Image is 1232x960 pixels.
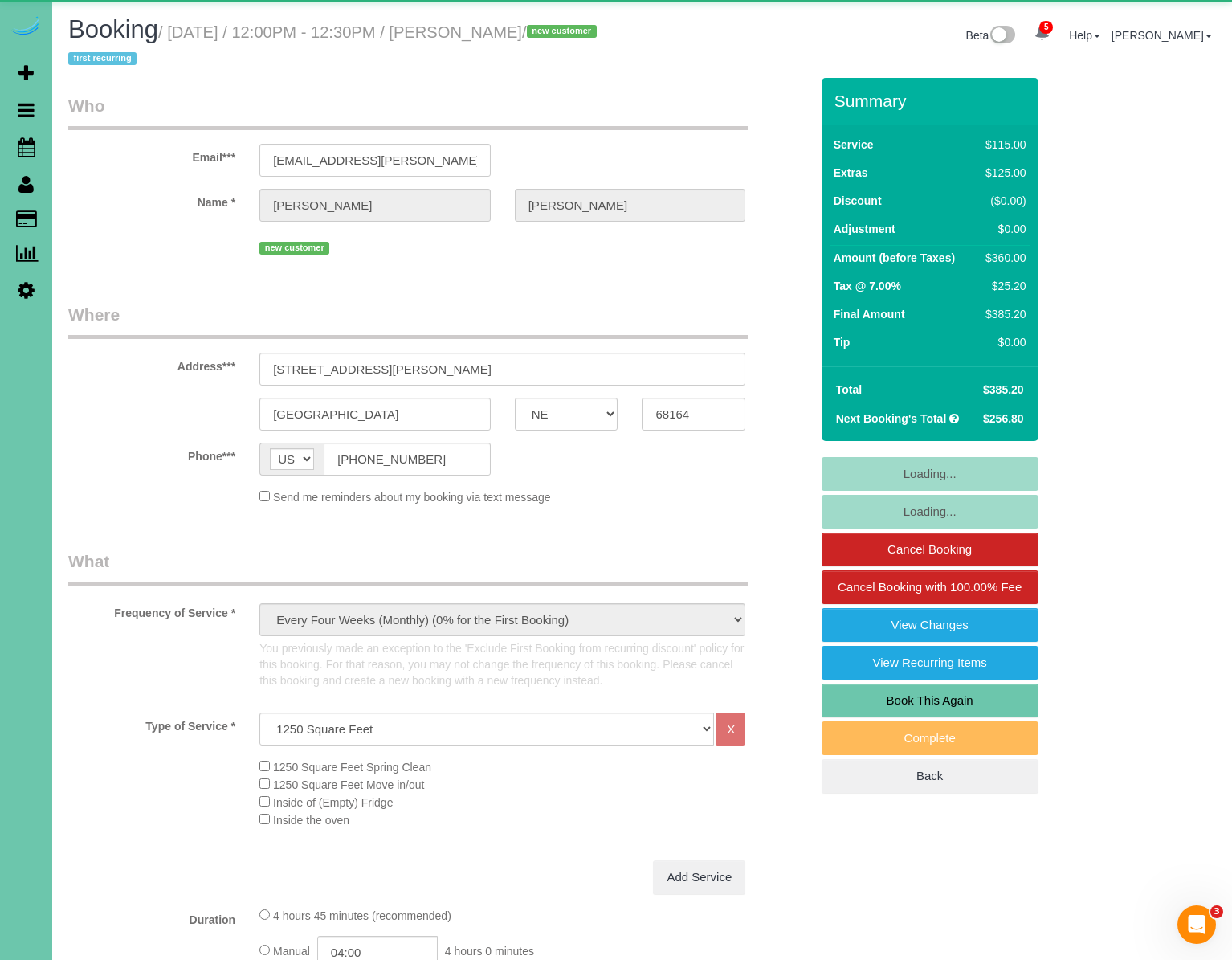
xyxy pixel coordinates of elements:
strong: Next Booking's Total [836,412,947,425]
label: Frequency of Service * [56,599,247,621]
label: Service [834,137,874,153]
div: $360.00 [979,250,1026,266]
div: $125.00 [979,165,1026,181]
span: 1250 Square Feet Spring Clean [273,761,431,774]
div: $0.00 [979,221,1026,237]
a: View Changes [822,608,1038,642]
div: ($0.00) [979,193,1026,209]
span: 1250 Square Feet Move in/out [273,778,424,791]
a: Cancel Booking with 100.00% Fee [822,570,1038,604]
span: 3 [1210,905,1223,918]
span: new customer [259,242,329,255]
label: Tip [834,334,851,350]
div: $0.00 [979,334,1026,350]
legend: Where [68,303,748,339]
span: Booking [68,15,158,43]
label: Name * [56,189,247,210]
legend: What [68,549,748,586]
span: 4 hours 45 minutes (recommended) [273,909,451,922]
span: first recurring [68,52,137,65]
a: Book This Again [822,684,1038,717]
label: Final Amount [834,306,905,322]
img: New interface [989,26,1015,47]
a: 5 [1026,16,1058,51]
label: Adjustment [834,221,895,237]
label: Duration [56,906,247,928]
span: $256.80 [983,412,1024,425]
h3: Summary [834,92,1030,110]
a: Add Service [653,860,745,894]
img: Automaid Logo [10,16,42,39]
a: Beta [966,29,1016,42]
div: $115.00 [979,137,1026,153]
span: Cancel Booking with 100.00% Fee [838,580,1022,594]
a: Back [822,759,1038,793]
label: Amount (before Taxes) [834,250,955,266]
strong: Total [836,383,862,396]
a: View Recurring Items [822,646,1038,680]
span: Send me reminders about my booking via text message [273,491,551,504]
iframe: Intercom live chat [1177,905,1216,944]
span: 5 [1039,21,1053,34]
span: Manual [273,945,310,958]
legend: Who [68,94,748,130]
label: Tax @ 7.00% [834,278,901,294]
div: $25.20 [979,278,1026,294]
label: Extras [834,165,868,181]
div: $385.20 [979,306,1026,322]
span: $385.20 [983,383,1024,396]
label: Type of Service * [56,713,247,734]
p: You previously made an exception to the 'Exclude First Booking from recurring discount' policy fo... [259,640,745,688]
span: new customer [527,25,597,38]
a: [PERSON_NAME] [1112,29,1212,42]
a: Cancel Booking [822,533,1038,566]
a: Help [1069,29,1100,42]
span: 4 hours 0 minutes [445,945,534,958]
span: Inside of (Empty) Fridge [273,796,393,809]
label: Discount [834,193,882,209]
small: / [DATE] / 12:00PM - 12:30PM / [PERSON_NAME] [68,23,602,68]
span: Inside the oven [273,814,349,827]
